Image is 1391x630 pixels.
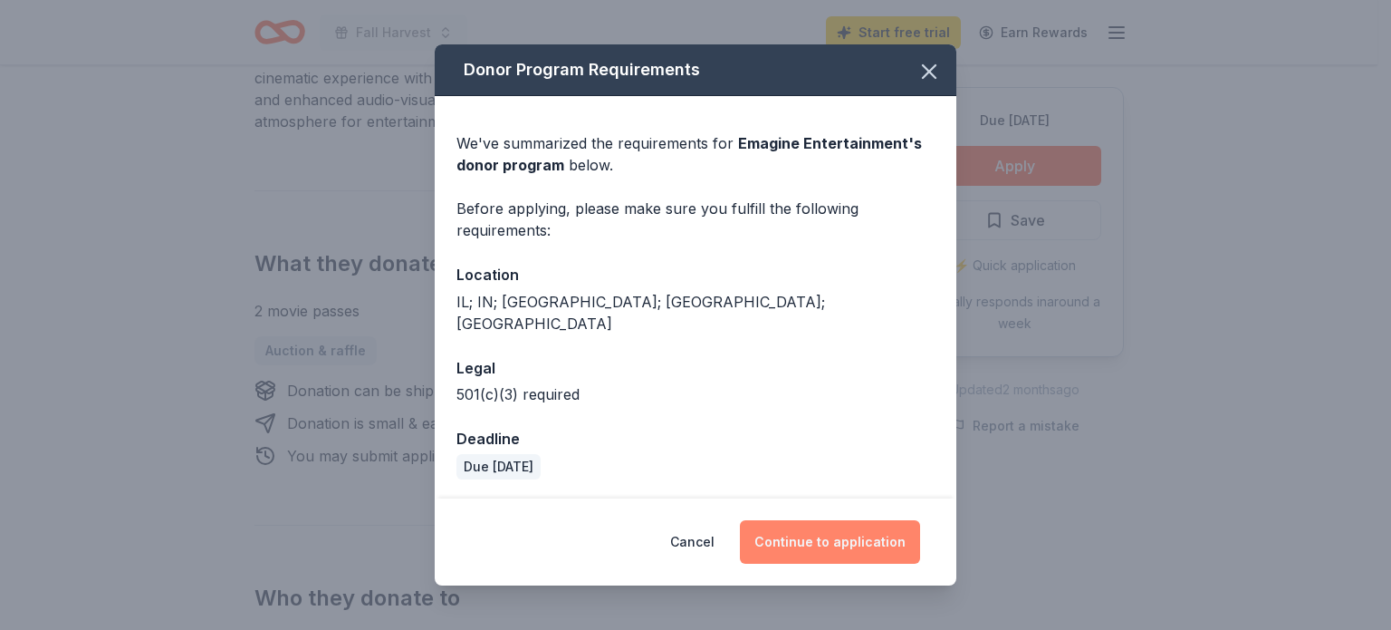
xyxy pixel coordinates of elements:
[456,291,935,334] div: IL; IN; [GEOGRAPHIC_DATA]; [GEOGRAPHIC_DATA]; [GEOGRAPHIC_DATA]
[435,44,956,96] div: Donor Program Requirements
[456,263,935,286] div: Location
[456,132,935,176] div: We've summarized the requirements for below.
[456,454,541,480] div: Due [DATE]
[456,356,935,380] div: Legal
[456,427,935,451] div: Deadline
[670,520,715,564] button: Cancel
[456,198,935,241] div: Before applying, please make sure you fulfill the following requirements:
[456,383,935,405] div: 501(c)(3) required
[740,520,920,564] button: Continue to application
